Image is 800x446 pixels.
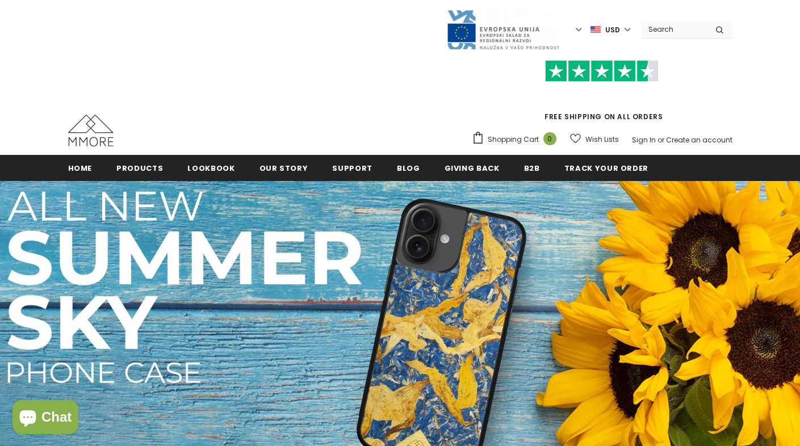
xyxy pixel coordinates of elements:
input: Search Site [642,21,707,37]
a: Lookbook [187,155,234,180]
a: B2B [524,155,540,180]
span: Home [68,163,93,174]
span: Track your order [564,163,648,174]
img: Trust Pilot Stars [545,60,659,82]
span: Our Story [259,163,308,174]
span: Shopping Cart [488,134,539,145]
a: Giving back [445,155,500,180]
span: or [657,135,664,145]
a: Wish Lists [570,129,619,149]
span: Giving back [445,163,500,174]
a: support [332,155,372,180]
inbox-online-store-chat: Shopify online store chat [9,400,82,437]
a: Shopping Cart 0 [472,131,562,148]
img: USD [590,25,601,35]
span: Products [116,163,163,174]
span: Wish Lists [585,134,619,145]
span: support [332,163,372,174]
img: MMORE Cases [68,115,114,146]
span: Lookbook [187,163,234,174]
span: B2B [524,163,540,174]
a: Products [116,155,163,180]
span: 0 [543,132,556,145]
span: FREE SHIPPING ON ALL ORDERS [472,65,732,121]
span: Blog [397,163,420,174]
iframe: Customer reviews powered by Trustpilot [472,82,732,111]
img: Javni Razpis [446,9,560,51]
a: Our Story [259,155,308,180]
span: USD [605,24,620,36]
a: Sign In [632,135,656,145]
a: Javni Razpis [446,24,560,34]
a: Track your order [564,155,648,180]
a: Blog [397,155,420,180]
a: Create an account [666,135,732,145]
a: Home [68,155,93,180]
